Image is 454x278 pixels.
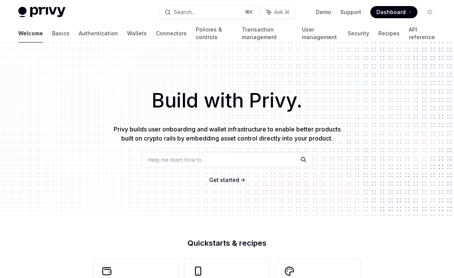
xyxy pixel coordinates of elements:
[12,86,442,115] h1: Build with Privy.
[196,24,233,43] a: Policies & controls
[156,24,187,43] a: Connectors
[209,176,239,184] a: Get started
[316,8,331,16] a: Demo
[52,24,70,43] a: Basics
[340,8,361,16] a: Support
[245,9,253,15] span: ⌘ K
[114,125,341,142] span: Privy builds user onboarding and wallet infrastructure to enable better products built on crypto ...
[274,8,289,16] span: Ask AI
[209,177,239,183] span: Get started
[127,24,147,43] a: Wallets
[93,239,361,247] h2: Quickstarts & recipes
[424,6,436,18] button: Toggle dark mode
[261,5,295,19] button: Ask AI
[79,24,118,43] a: Authentication
[348,24,369,43] a: Security
[376,8,406,16] span: Dashboard
[18,24,43,43] a: Welcome
[148,156,206,164] span: Help me learn how to…
[174,8,195,17] div: Search...
[409,24,436,43] a: API reference
[18,7,65,17] img: light logo
[370,6,417,18] a: Dashboard
[378,24,400,43] a: Recipes
[242,24,293,43] a: Transaction management
[159,5,257,19] button: Search...⌘K
[302,24,338,43] a: User management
